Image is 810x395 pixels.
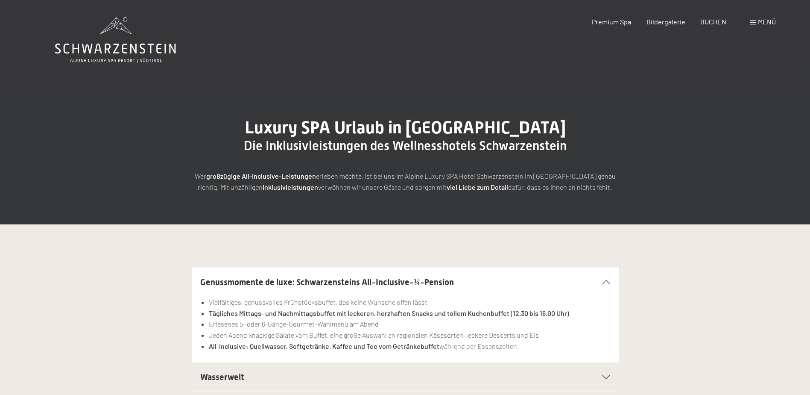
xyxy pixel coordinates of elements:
span: Wasserwelt [200,372,244,382]
p: Wer erleben möchte, ist bei uns im Alpine Luxury SPA Hotel Schwarzenstein im [GEOGRAPHIC_DATA] ge... [192,171,619,192]
a: BUCHEN [700,18,726,26]
a: Bildergalerie [646,18,685,26]
strong: Inklusivleistungen [263,183,318,191]
li: Vielfältiges, genussvolles Frühstücksbuffet, das keine Wünsche offen lässt [209,297,610,308]
li: Jeden Abend knackige Salate vom Buffet, eine große Auswahl an regionalen Käsesorten, leckere Dess... [209,330,610,341]
span: Die Inklusivleistungen des Wellnesshotels Schwarzenstein [244,138,567,153]
span: Genussmomente de luxe: Schwarzensteins All-Inclusive-¾-Pension [200,277,454,287]
a: Premium Spa [592,18,631,26]
strong: Tägliches Mittags- und Nachmittagsbuffet mit leckeren, herzhaften Snacks und tollem Kuchenbuffet ... [209,309,569,317]
span: Menü [758,18,776,26]
li: Erlesenes 5- oder 6-Gänge-Gourmet-Wahlmenü am Abend [209,318,610,330]
strong: großzügige All-inclusive-Leistungen [206,172,316,180]
strong: All-inclusive: Quellwasser, Softgetränke, Kaffee und Tee vom Getränkebuffet [209,342,439,350]
li: während der Essenszeiten [209,341,610,352]
span: Luxury SPA Urlaub in [GEOGRAPHIC_DATA] [245,118,566,138]
strong: viel Liebe zum Detail [447,183,508,191]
